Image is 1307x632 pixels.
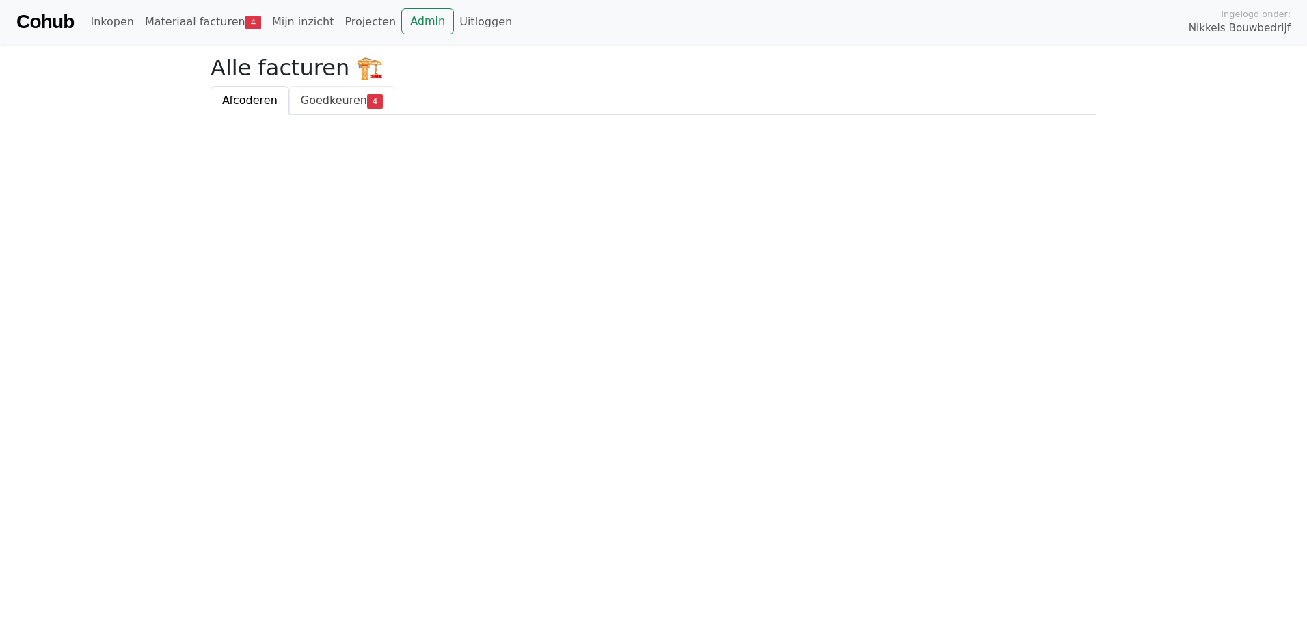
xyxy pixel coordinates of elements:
span: Afcoderen [222,94,278,107]
a: Mijn inzicht [267,8,340,36]
a: Admin [401,8,454,34]
a: Goedkeuren4 [289,86,394,115]
a: Inkopen [85,8,139,36]
span: Goedkeuren [301,94,367,107]
span: Nikkels Bouwbedrijf [1189,21,1291,36]
span: 4 [245,16,261,29]
span: Ingelogd onder: [1221,8,1291,21]
a: Projecten [339,8,401,36]
a: Materiaal facturen4 [139,8,267,36]
a: Uitloggen [454,8,517,36]
span: 4 [367,94,383,108]
h2: Alle facturen 🏗️ [211,55,1096,81]
a: Cohub [16,5,74,38]
a: Afcoderen [211,86,289,115]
